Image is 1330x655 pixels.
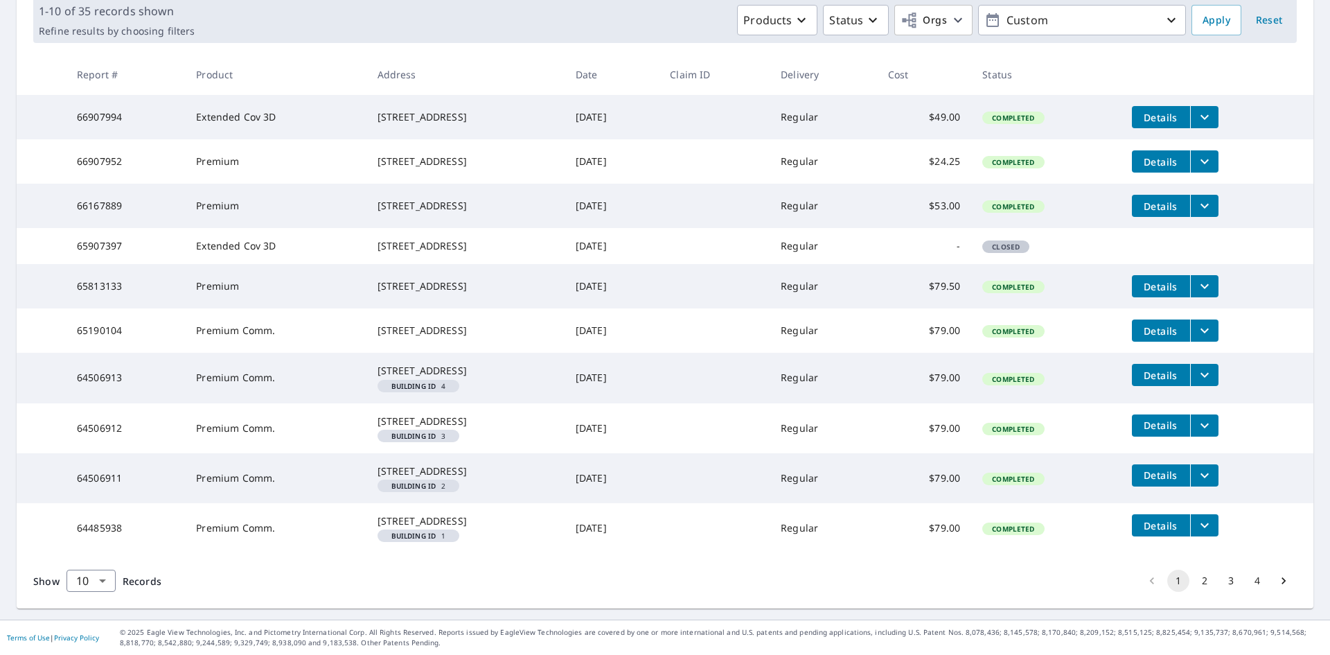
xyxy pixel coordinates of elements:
[185,503,366,553] td: Premium Comm.
[971,54,1120,95] th: Status
[565,308,659,353] td: [DATE]
[565,453,659,503] td: [DATE]
[1140,369,1182,382] span: Details
[1132,464,1190,487] button: detailsBtn-64506911
[770,184,877,228] td: Regular
[770,54,877,95] th: Delivery
[984,326,1043,336] span: Completed
[984,374,1043,384] span: Completed
[877,308,971,353] td: $79.00
[7,634,99,642] p: |
[185,54,366,95] th: Product
[66,403,185,453] td: 64506912
[984,157,1043,167] span: Completed
[877,139,971,184] td: $24.25
[737,5,817,35] button: Products
[984,202,1043,211] span: Completed
[877,503,971,553] td: $79.00
[1194,570,1216,592] button: Go to page 2
[185,453,366,503] td: Premium Comm.
[378,239,553,253] div: [STREET_ADDRESS]
[1140,111,1182,124] span: Details
[984,524,1043,534] span: Completed
[770,95,877,139] td: Regular
[66,353,185,403] td: 64506913
[1190,195,1218,217] button: filesDropdownBtn-66167889
[877,95,971,139] td: $49.00
[1190,320,1218,342] button: filesDropdownBtn-65190104
[1132,150,1190,173] button: detailsBtn-66907952
[378,464,553,478] div: [STREET_ADDRESS]
[1140,519,1182,532] span: Details
[1132,364,1190,386] button: detailsBtn-64506913
[66,561,116,600] div: 10
[1140,324,1182,338] span: Details
[383,383,454,390] span: 4
[659,54,770,95] th: Claim ID
[1140,200,1182,213] span: Details
[120,627,1323,648] p: © 2025 Eagle View Technologies, Inc. and Pictometry International Corp. All Rights Reserved. Repo...
[877,184,971,228] td: $53.00
[66,503,185,553] td: 64485938
[894,5,973,35] button: Orgs
[378,324,553,338] div: [STREET_ADDRESS]
[1247,5,1291,35] button: Reset
[391,383,436,390] em: Building ID
[1140,419,1182,432] span: Details
[1001,8,1163,33] p: Custom
[877,264,971,308] td: $79.50
[877,403,971,453] td: $79.00
[1252,12,1286,29] span: Reset
[391,433,436,439] em: Building ID
[1246,570,1268,592] button: Go to page 4
[378,364,553,378] div: [STREET_ADDRESS]
[565,139,659,184] td: [DATE]
[984,424,1043,434] span: Completed
[877,353,971,403] td: $79.00
[1190,464,1218,487] button: filesDropdownBtn-64506911
[33,575,60,588] span: Show
[901,12,947,29] span: Orgs
[770,503,877,553] td: Regular
[185,308,366,353] td: Premium Comm.
[1167,570,1189,592] button: page 1
[383,532,454,539] span: 1
[877,228,971,264] td: -
[383,482,454,489] span: 2
[185,184,366,228] td: Premium
[770,308,877,353] td: Regular
[185,353,366,403] td: Premium Comm.
[823,5,889,35] button: Status
[1190,150,1218,173] button: filesDropdownBtn-66907952
[378,414,553,428] div: [STREET_ADDRESS]
[1132,414,1190,437] button: detailsBtn-64506912
[1273,570,1295,592] button: Go to next page
[378,279,553,293] div: [STREET_ADDRESS]
[984,242,1028,252] span: Closed
[984,113,1043,123] span: Completed
[1132,195,1190,217] button: detailsBtn-66167889
[565,54,659,95] th: Date
[1139,570,1297,592] nav: pagination navigation
[1140,155,1182,168] span: Details
[39,3,195,19] p: 1-10 of 35 records shown
[378,514,553,528] div: [STREET_ADDRESS]
[1190,414,1218,437] button: filesDropdownBtn-64506912
[7,633,50,643] a: Terms of Use
[39,25,195,37] p: Refine results by choosing filters
[123,575,161,588] span: Records
[391,482,436,489] em: Building ID
[378,110,553,124] div: [STREET_ADDRESS]
[383,433,454,439] span: 3
[984,474,1043,484] span: Completed
[565,403,659,453] td: [DATE]
[66,139,185,184] td: 66907952
[66,453,185,503] td: 64506911
[1190,514,1218,536] button: filesDropdownBtn-64485938
[770,353,877,403] td: Regular
[66,264,185,308] td: 65813133
[984,282,1043,292] span: Completed
[743,12,792,28] p: Products
[565,228,659,264] td: [DATE]
[185,403,366,453] td: Premium Comm.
